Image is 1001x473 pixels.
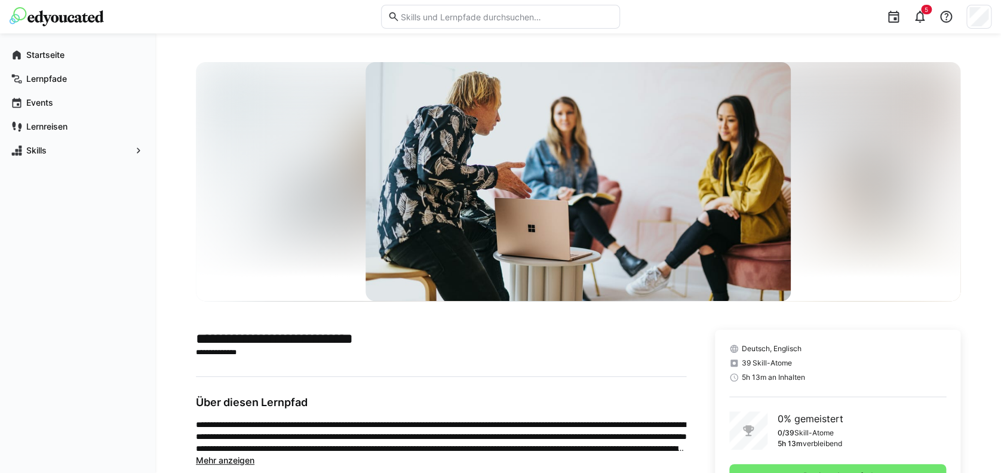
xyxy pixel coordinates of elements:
[741,358,791,368] span: 39 Skill-Atome
[741,344,801,354] span: Deutsch, Englisch
[794,428,833,438] p: Skill-Atome
[802,439,842,449] p: verbleibend
[400,11,613,22] input: Skills und Lernpfade durchsuchen…
[777,411,843,426] p: 0% gemeistert
[925,6,928,13] span: 5
[777,428,794,438] p: 0/39
[777,439,802,449] p: 5h 13m
[196,396,686,409] h3: Über diesen Lernpfad
[196,455,254,465] span: Mehr anzeigen
[741,373,805,382] span: 5h 13m an Inhalten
